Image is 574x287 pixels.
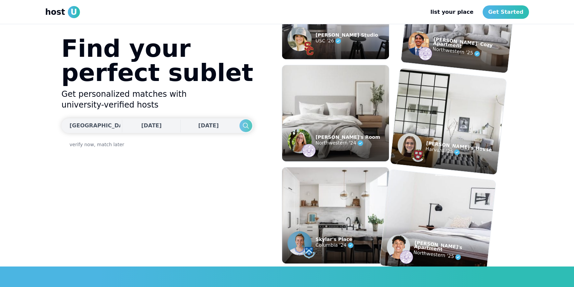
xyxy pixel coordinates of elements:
img: example listing host [407,30,430,56]
div: Dates trigger [61,118,254,133]
a: list your place [425,5,479,19]
span: host [45,7,65,17]
span: [DATE] [198,122,219,129]
img: example listing host [396,132,423,159]
img: example listing host [418,46,433,61]
p: [PERSON_NAME] Studio [316,33,378,37]
p: Harvard '25 [425,145,491,160]
img: example listing host [288,27,312,51]
p: [PERSON_NAME]'s House [426,141,492,152]
img: example listing host [386,234,411,260]
img: example listing [282,167,389,263]
h2: Get personalized matches with university-verified hosts [61,89,254,110]
p: Columbia '24 [316,241,355,249]
img: example listing host [288,129,312,153]
img: example listing [282,65,389,161]
img: example listing host [288,231,312,255]
h1: Find your perfect sublet [61,36,254,85]
img: example listing host [410,148,425,163]
button: Search [239,119,252,132]
p: Northwestern '25 [413,248,488,264]
span: [DATE] [141,122,162,129]
p: [PERSON_NAME]'s Apartment [414,240,489,256]
span: U [68,6,80,18]
p: USC '26 [316,37,378,45]
p: [PERSON_NAME]'s Room [316,135,380,139]
img: example listing host [302,144,316,157]
img: example listing [380,169,496,276]
button: [GEOGRAPHIC_DATA], [GEOGRAPHIC_DATA] [61,118,120,133]
a: hostU [45,6,80,18]
img: example listing host [302,42,316,55]
p: Skylar's Place [316,237,355,241]
a: Get Started [483,5,529,19]
div: [GEOGRAPHIC_DATA], [GEOGRAPHIC_DATA] [70,122,199,130]
p: Northwestern '25 [432,45,509,61]
img: example listing host [399,250,413,264]
img: example listing [390,68,506,175]
img: example listing host [302,246,316,259]
a: verify now, match later [70,141,124,148]
p: Northwestern '24 [316,139,380,147]
p: [PERSON_NAME]' Cozy Apartment [433,37,510,53]
nav: Main [425,5,529,19]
